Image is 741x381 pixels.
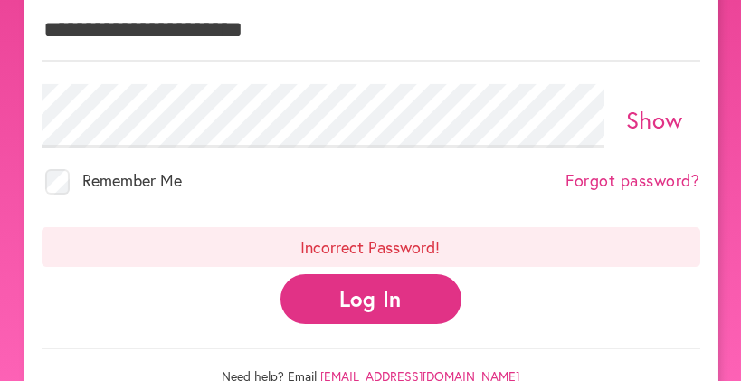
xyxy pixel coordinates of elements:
span: Remember Me [82,169,182,191]
button: Log In [280,274,461,324]
a: Show [626,104,683,135]
p: Incorrect Password! [42,227,700,267]
a: Forgot password? [566,171,700,191]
